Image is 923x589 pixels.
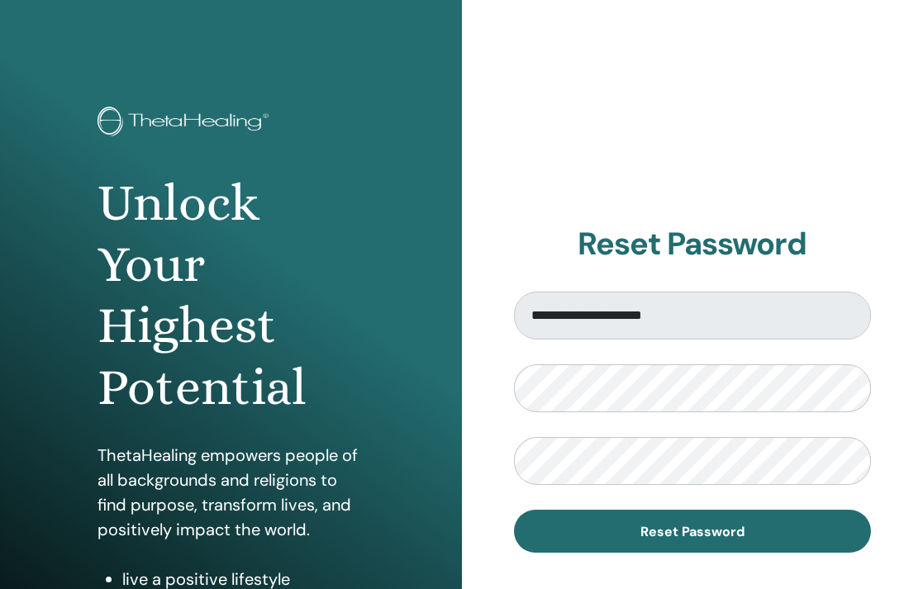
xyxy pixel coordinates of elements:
h2: Reset Password [514,226,872,264]
h1: Unlock Your Highest Potential [98,173,364,419]
p: ThetaHealing empowers people of all backgrounds and religions to find purpose, transform lives, a... [98,443,364,542]
button: Reset Password [514,510,872,553]
span: Reset Password [640,523,745,540]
